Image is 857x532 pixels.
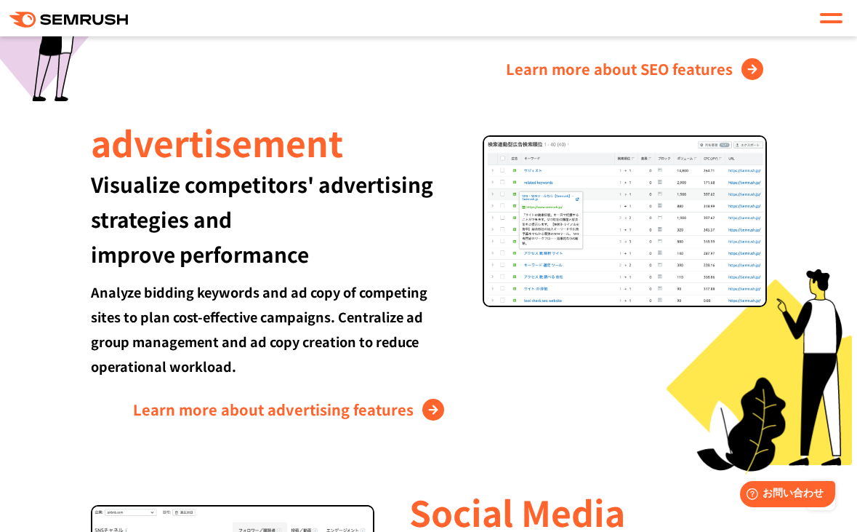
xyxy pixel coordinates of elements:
[506,57,767,81] a: Learn more about SEO features
[133,398,448,421] a: Learn more about advertising features
[91,116,343,167] font: advertisement
[91,282,427,376] font: Analyze bidding keywords and ad copy of competing sites to plan cost-effective campaigns. Central...
[506,58,733,79] font: Learn more about SEO features
[133,399,414,420] font: Learn more about advertising features
[728,475,841,516] iframe: Help widget launcher
[91,239,309,269] font: improve performance
[91,170,433,234] font: Visualize competitors' advertising strategies and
